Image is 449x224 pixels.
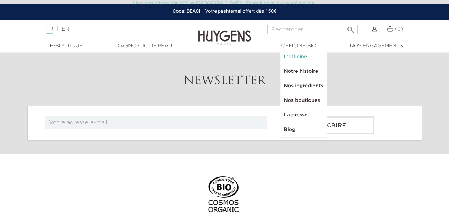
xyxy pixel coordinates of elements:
div: | [43,25,182,33]
a: E-Boutique [31,42,102,50]
input: S'inscrire [283,116,374,134]
a: La presse [280,108,327,122]
a: FR [46,27,53,34]
img: Huygens [198,19,251,46]
a: Blog [280,122,327,137]
a: L'officine [280,50,327,64]
a: Diagnostic de peau [108,42,179,50]
a: Nos boutiques [280,93,327,108]
input: Rechercher [267,25,358,34]
img: logo bio cosmos [206,176,243,220]
span: (0) [395,27,403,32]
button:  [344,23,357,32]
a: Nos ingrédients [280,79,327,93]
input: Votre adresse e-mail [45,116,267,129]
a: Officine Bio [263,42,334,50]
i:  [346,23,355,32]
a: Notre histoire [280,64,327,79]
a: Nos engagements [341,42,412,50]
a: EN [62,27,69,32]
h2: Newsletter [28,75,422,88]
